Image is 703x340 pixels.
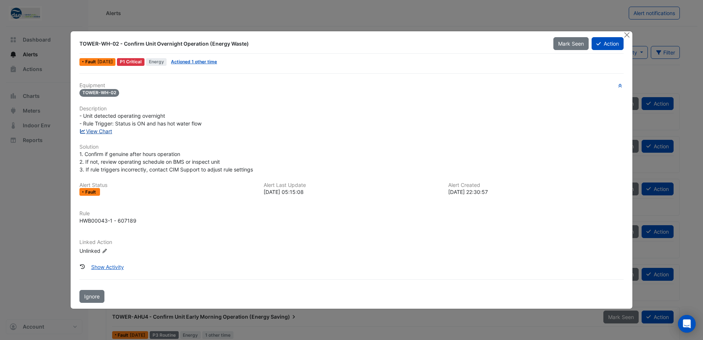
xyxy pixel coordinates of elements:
[553,37,589,50] button: Mark Seen
[146,58,167,66] span: Energy
[558,40,584,47] span: Mark Seen
[264,182,439,188] h6: Alert Last Update
[592,37,624,50] button: Action
[79,247,168,255] div: Unlinked
[85,60,97,64] span: Fault
[79,113,201,127] span: - Unit detected operating overnight - Rule Trigger: Status is ON and has hot water flow
[448,182,624,188] h6: Alert Created
[448,188,624,196] div: [DATE] 22:30:57
[79,239,624,245] h6: Linked Action
[102,248,107,254] fa-icon: Edit Linked Action
[79,217,136,224] div: HWB00043-1 - 607189
[117,58,144,66] div: P1 Critical
[264,188,439,196] div: [DATE] 05:15:08
[623,31,631,39] button: Close
[79,106,624,112] h6: Description
[84,293,100,300] span: Ignore
[79,151,253,173] span: 1. Confirm if genuine after hours operation 2. If not, review operating schedule on BMS or inspec...
[85,190,97,194] span: Fault
[678,315,696,333] div: Open Intercom Messenger
[79,40,544,47] div: TOWER-WH-02 - Confirm Unit Overnight Operation (Energy Waste)
[79,210,624,217] h6: Rule
[79,89,119,97] span: TOWER-WH-02
[97,59,113,64] span: Mon 11-Aug-2025 05:15 AEST
[171,59,217,64] a: Actioned 1 other time
[86,261,129,273] button: Show Activity
[79,82,624,89] h6: Equipment
[79,182,255,188] h6: Alert Status
[79,290,104,303] button: Ignore
[79,128,112,134] a: View Chart
[79,144,624,150] h6: Solution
